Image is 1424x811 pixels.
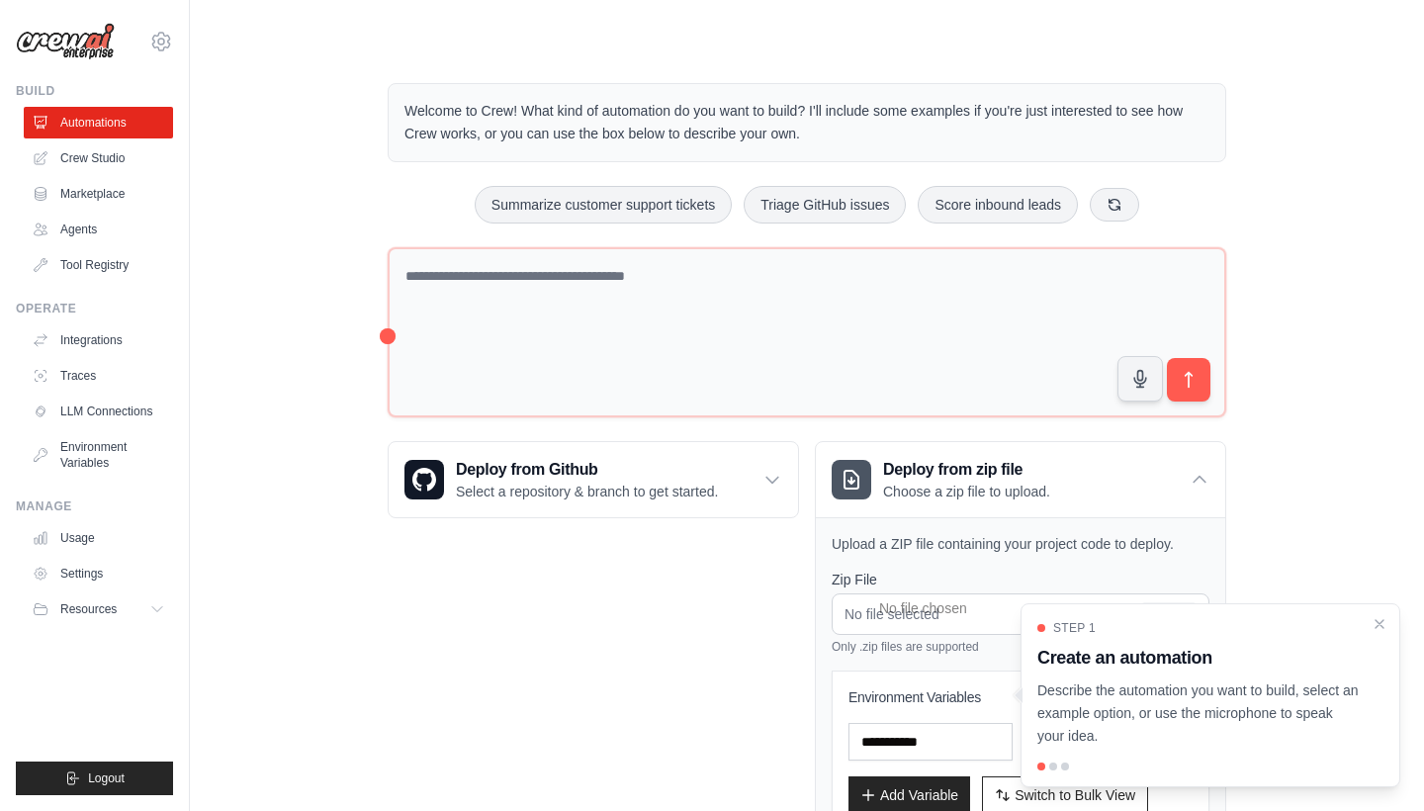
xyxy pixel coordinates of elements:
[1037,679,1360,747] p: Describe the automation you want to build, select an example option, or use the microphone to spe...
[16,498,173,514] div: Manage
[24,178,173,210] a: Marketplace
[16,762,173,795] button: Logout
[16,301,173,316] div: Operate
[24,396,173,427] a: LLM Connections
[24,522,173,554] a: Usage
[832,570,1209,589] label: Zip File
[883,482,1050,501] p: Choose a zip file to upload.
[848,687,1193,707] h3: Environment Variables
[404,100,1209,145] p: Welcome to Crew! What kind of automation do you want to build? I'll include some examples if you'...
[24,324,173,356] a: Integrations
[832,639,1209,655] p: Only .zip files are supported
[24,593,173,625] button: Resources
[832,593,1209,635] input: No file selected Browse
[918,186,1078,224] button: Score inbound leads
[1325,716,1424,811] iframe: Chat Widget
[24,360,173,392] a: Traces
[24,142,173,174] a: Crew Studio
[16,83,173,99] div: Build
[24,214,173,245] a: Agents
[744,186,906,224] button: Triage GitHub issues
[1372,616,1387,632] button: Close walkthrough
[24,249,173,281] a: Tool Registry
[832,534,1209,554] p: Upload a ZIP file containing your project code to deploy.
[24,558,173,589] a: Settings
[1015,785,1135,805] span: Switch to Bulk View
[475,186,732,224] button: Summarize customer support tickets
[24,107,173,138] a: Automations
[60,601,117,617] span: Resources
[24,431,173,479] a: Environment Variables
[88,770,125,786] span: Logout
[16,23,115,60] img: Logo
[456,482,718,501] p: Select a repository & branch to get started.
[1037,644,1360,672] h3: Create an automation
[456,458,718,482] h3: Deploy from Github
[1053,620,1096,636] span: Step 1
[883,458,1050,482] h3: Deploy from zip file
